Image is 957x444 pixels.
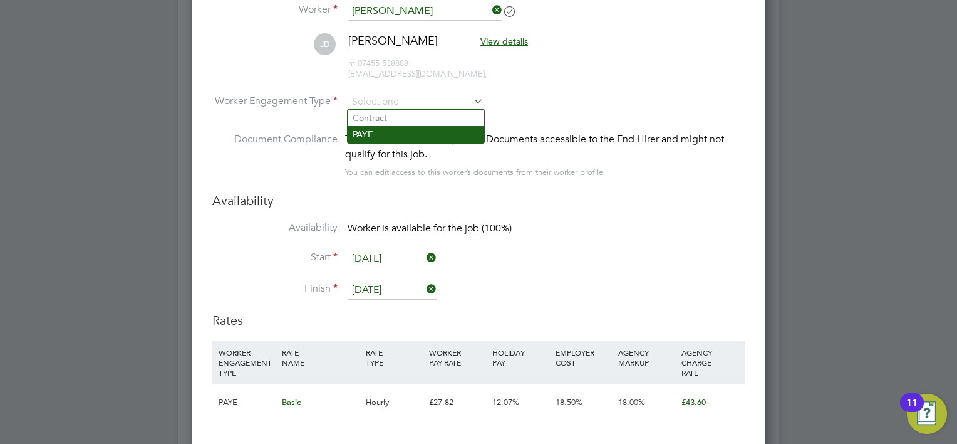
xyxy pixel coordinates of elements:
[348,58,408,68] span: 07455 538888
[314,33,336,55] span: JD
[348,2,502,21] input: Search for...
[212,95,338,108] label: Worker Engagement Type
[215,384,279,421] div: PAYE
[282,397,301,408] span: Basic
[363,384,426,421] div: Hourly
[212,282,338,295] label: Finish
[348,250,437,268] input: Select one
[212,251,338,264] label: Start
[480,36,528,47] span: View details
[426,384,489,421] div: £27.82
[907,394,947,434] button: Open Resource Center, 11 new notifications
[215,341,279,384] div: WORKER ENGAGEMENT TYPE
[345,132,745,162] div: This worker has no Compliance Documents accessible to the End Hirer and might not qualify for thi...
[348,33,438,48] span: [PERSON_NAME]
[348,281,437,300] input: Select one
[489,341,552,374] div: HOLIDAY PAY
[348,58,358,68] span: m:
[681,397,706,408] span: £43.60
[348,93,484,112] input: Select one
[348,68,487,79] span: [EMAIL_ADDRESS][DOMAIN_NAME];
[348,126,484,142] li: PAYE
[212,221,338,235] label: Availability
[906,403,918,419] div: 11
[678,341,742,384] div: AGENCY CHARGE RATE
[212,193,745,209] h3: Availability
[212,3,338,16] label: Worker
[492,397,519,408] span: 12.07%
[212,132,338,177] label: Document Compliance
[552,341,616,374] div: EMPLOYER COST
[426,341,489,374] div: WORKER PAY RATE
[212,312,745,329] h3: Rates
[556,397,582,408] span: 18.50%
[615,341,678,374] div: AGENCY MARKUP
[363,341,426,374] div: RATE TYPE
[345,165,606,180] div: You can edit access to this worker’s documents from their worker profile.
[348,110,484,126] li: Contract
[348,222,512,235] span: Worker is available for the job (100%)
[618,397,645,408] span: 18.00%
[279,341,363,374] div: RATE NAME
